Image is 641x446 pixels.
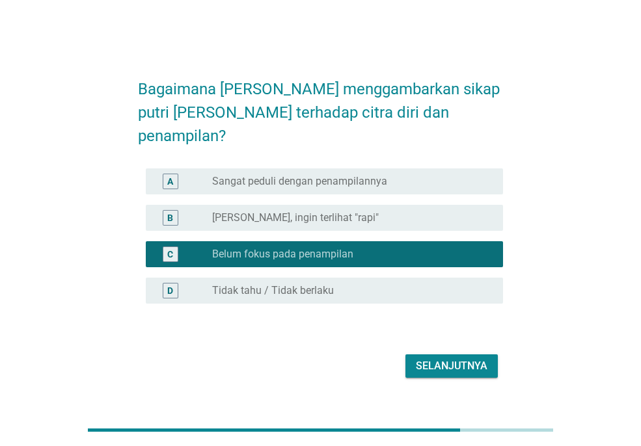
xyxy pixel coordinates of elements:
[212,248,353,261] label: Belum fokus pada penampilan
[167,211,173,225] div: B
[416,358,487,374] div: Selanjutnya
[212,175,387,188] label: Sangat peduli dengan penampilannya
[167,284,173,298] div: D
[167,248,173,261] div: C
[212,211,379,224] label: [PERSON_NAME], ingin terlihat "rapi"
[212,284,334,297] label: Tidak tahu / Tidak berlaku
[405,354,498,378] button: Selanjutnya
[167,175,173,189] div: A
[138,64,503,148] h2: Bagaimana [PERSON_NAME] menggambarkan sikap putri [PERSON_NAME] terhadap citra diri dan penampilan?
